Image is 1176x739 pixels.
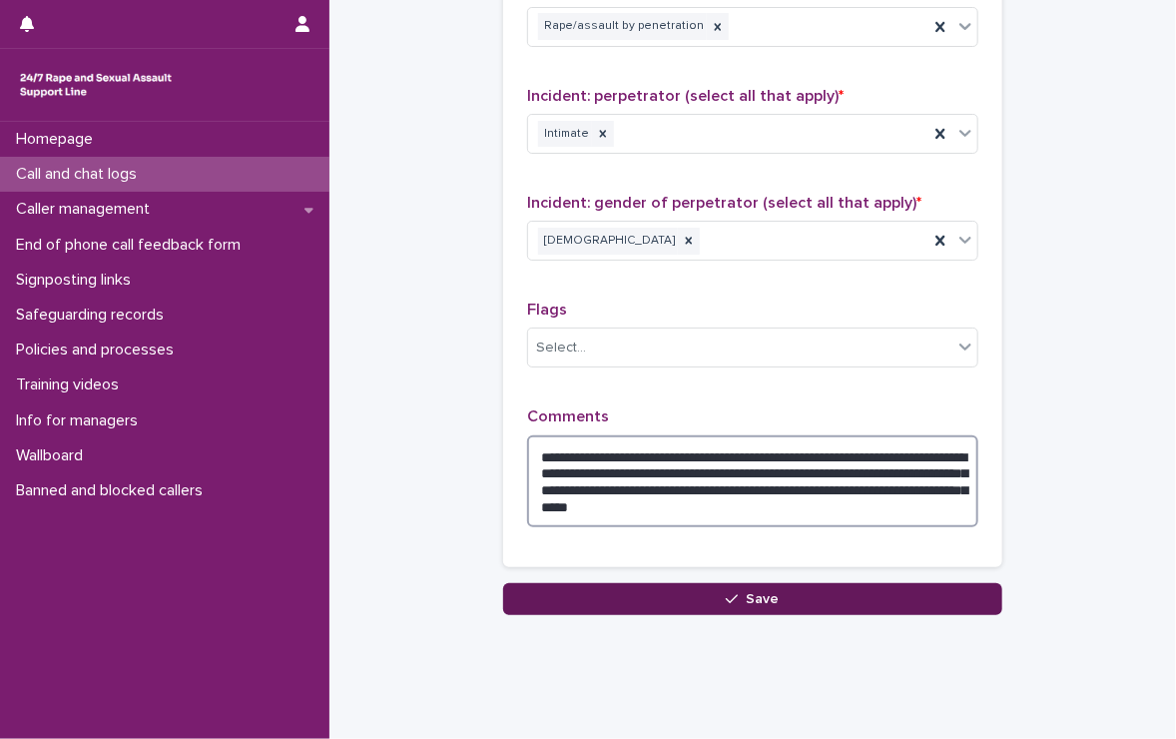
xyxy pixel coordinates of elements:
[527,88,844,104] span: Incident: perpetrator (select all that apply)
[527,195,921,211] span: Incident: gender of perpetrator (select all that apply)
[538,228,678,255] div: [DEMOGRAPHIC_DATA]
[8,446,99,465] p: Wallboard
[8,271,147,290] p: Signposting links
[538,13,707,40] div: Rape/assault by penetration
[8,481,219,500] p: Banned and blocked callers
[503,583,1002,615] button: Save
[8,200,166,219] p: Caller management
[527,302,567,318] span: Flags
[538,121,592,148] div: Intimate
[527,408,609,424] span: Comments
[8,411,154,430] p: Info for managers
[8,236,257,255] p: End of phone call feedback form
[8,130,109,149] p: Homepage
[8,306,180,325] p: Safeguarding records
[8,165,153,184] p: Call and chat logs
[16,65,176,105] img: rhQMoQhaT3yELyF149Cw
[747,592,780,606] span: Save
[536,338,586,359] div: Select...
[8,375,135,394] p: Training videos
[8,341,190,360] p: Policies and processes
